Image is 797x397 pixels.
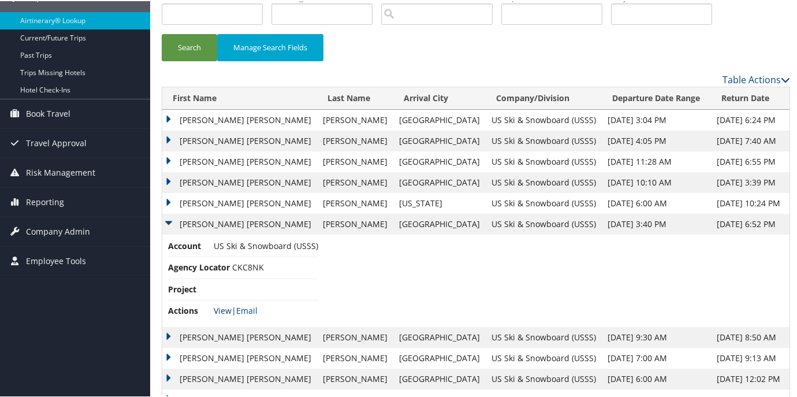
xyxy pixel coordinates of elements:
td: [PERSON_NAME] [317,150,393,171]
td: [PERSON_NAME] [317,109,393,129]
td: [DATE] 7:00 AM [602,347,711,368]
td: [DATE] 6:55 PM [711,150,789,171]
span: Company Admin [26,216,90,245]
td: [PERSON_NAME] [317,192,393,213]
span: | [214,304,258,315]
td: [PERSON_NAME] [PERSON_NAME] [162,326,317,347]
span: Book Travel [26,98,70,127]
a: View [214,304,232,315]
td: [DATE] 3:40 PM [602,213,711,233]
span: Reporting [26,187,64,216]
td: [DATE] 6:52 PM [711,213,789,233]
th: Last Name: activate to sort column ascending [317,86,393,109]
th: Return Date: activate to sort column ascending [711,86,789,109]
td: [PERSON_NAME] [317,347,393,368]
td: [GEOGRAPHIC_DATA] [393,326,486,347]
button: Manage Search Fields [217,33,323,60]
td: US Ski & Snowboard (USSS) [486,347,602,368]
td: [DATE] 9:13 AM [711,347,789,368]
td: [PERSON_NAME] [PERSON_NAME] [162,129,317,150]
span: Project [168,282,211,295]
td: [DATE] 3:39 PM [711,171,789,192]
td: [DATE] 11:28 AM [602,150,711,171]
td: [GEOGRAPHIC_DATA] [393,171,486,192]
td: [DATE] 8:50 AM [711,326,789,347]
td: [PERSON_NAME] [317,368,393,388]
a: Email [236,304,258,315]
td: [DATE] 6:00 AM [602,192,711,213]
span: Travel Approval [26,128,87,157]
td: [GEOGRAPHIC_DATA] [393,150,486,171]
td: [PERSON_NAME] [317,326,393,347]
td: [DATE] 12:02 PM [711,368,789,388]
td: [DATE] 7:40 AM [711,129,789,150]
td: US Ski & Snowboard (USSS) [486,129,602,150]
td: US Ski & Snowboard (USSS) [486,326,602,347]
td: [DATE] 3:04 PM [602,109,711,129]
td: [GEOGRAPHIC_DATA] [393,129,486,150]
td: US Ski & Snowboard (USSS) [486,213,602,233]
td: [PERSON_NAME] [PERSON_NAME] [162,368,317,388]
td: US Ski & Snowboard (USSS) [486,171,602,192]
span: Risk Management [26,157,95,186]
td: [GEOGRAPHIC_DATA] [393,368,486,388]
td: [PERSON_NAME] [PERSON_NAME] [162,347,317,368]
span: Actions [168,303,211,316]
td: [DATE] 6:24 PM [711,109,789,129]
th: First Name: activate to sort column ascending [162,86,317,109]
td: [DATE] 10:24 PM [711,192,789,213]
td: US Ski & Snowboard (USSS) [486,109,602,129]
button: Search [162,33,217,60]
span: CKC8NK [232,261,264,272]
td: US Ski & Snowboard (USSS) [486,192,602,213]
a: Table Actions [722,72,790,85]
td: [PERSON_NAME] [317,129,393,150]
td: [GEOGRAPHIC_DATA] [393,347,486,368]
span: Account [168,239,211,251]
td: [PERSON_NAME] [317,213,393,233]
td: [DATE] 9:30 AM [602,326,711,347]
span: Employee Tools [26,246,86,274]
td: [DATE] 10:10 AM [602,171,711,192]
td: [DATE] 4:05 PM [602,129,711,150]
td: [GEOGRAPHIC_DATA] [393,109,486,129]
td: [PERSON_NAME] [PERSON_NAME] [162,109,317,129]
td: [PERSON_NAME] [317,171,393,192]
td: [PERSON_NAME] [PERSON_NAME] [162,192,317,213]
td: [PERSON_NAME] [PERSON_NAME] [162,150,317,171]
th: Departure Date Range: activate to sort column ascending [602,86,711,109]
span: Agency Locator [168,260,230,273]
th: Arrival City: activate to sort column ascending [393,86,486,109]
td: [PERSON_NAME] [PERSON_NAME] [162,213,317,233]
span: US Ski & Snowboard (USSS) [214,239,318,250]
th: Company/Division [486,86,602,109]
td: [PERSON_NAME] [PERSON_NAME] [162,171,317,192]
td: US Ski & Snowboard (USSS) [486,368,602,388]
td: [US_STATE] [393,192,486,213]
td: [GEOGRAPHIC_DATA] [393,213,486,233]
td: US Ski & Snowboard (USSS) [486,150,602,171]
td: [DATE] 6:00 AM [602,368,711,388]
